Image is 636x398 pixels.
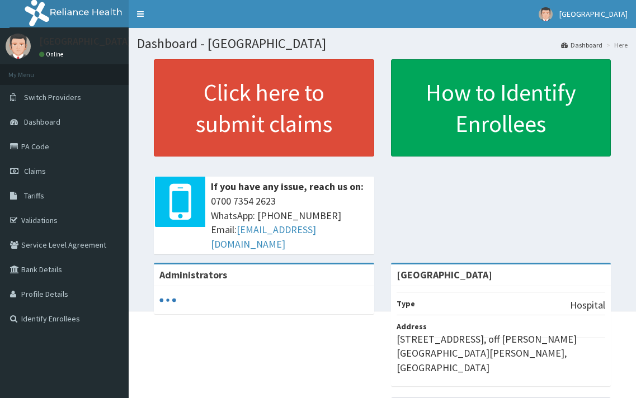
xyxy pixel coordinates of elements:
[539,7,553,21] img: User Image
[24,191,44,201] span: Tariffs
[397,332,606,375] p: [STREET_ADDRESS], off [PERSON_NAME][GEOGRAPHIC_DATA][PERSON_NAME], [GEOGRAPHIC_DATA]
[6,34,31,59] img: User Image
[559,9,628,19] span: [GEOGRAPHIC_DATA]
[24,166,46,176] span: Claims
[397,298,415,309] b: Type
[154,59,374,157] a: Click here to submit claims
[24,117,60,127] span: Dashboard
[561,40,602,50] a: Dashboard
[211,194,369,252] span: 0700 7354 2623 WhatsApp: [PHONE_NUMBER] Email:
[211,180,364,193] b: If you have any issue, reach us on:
[24,92,81,102] span: Switch Providers
[604,40,628,50] li: Here
[159,268,227,281] b: Administrators
[397,268,492,281] strong: [GEOGRAPHIC_DATA]
[39,50,66,58] a: Online
[211,223,316,250] a: [EMAIL_ADDRESS][DOMAIN_NAME]
[570,298,605,312] p: Hospital
[159,292,176,309] svg: audio-loading
[391,59,611,157] a: How to Identify Enrollees
[39,36,131,46] p: [GEOGRAPHIC_DATA]
[137,36,628,51] h1: Dashboard - [GEOGRAPHIC_DATA]
[397,321,427,331] b: Address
